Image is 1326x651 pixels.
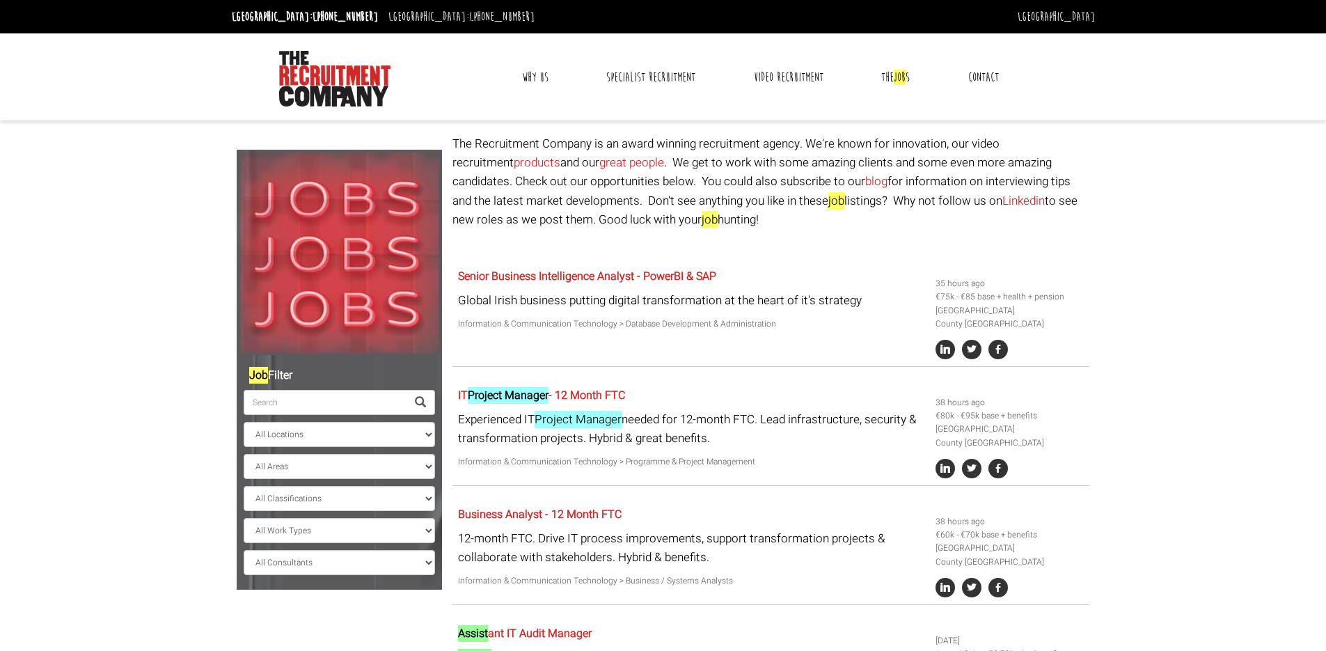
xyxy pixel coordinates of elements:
h5: Filter [244,370,435,382]
font: Assist [458,625,488,642]
font: Job [249,367,268,384]
li: 38 hours ago [936,396,1084,409]
a: products [514,154,560,171]
p: Global Irish business putting digital transformation at the heart of it's strategy [458,291,925,310]
li: [GEOGRAPHIC_DATA] County [GEOGRAPHIC_DATA] [936,542,1084,568]
a: blog [865,173,887,190]
img: Jobs, Jobs, Jobs [237,150,442,355]
a: Specialist Recruitment [596,60,706,95]
a: Linkedin [1002,192,1045,210]
a: Assistant IT Audit Manager [458,625,592,642]
a: Video Recruitment [743,60,834,95]
font: Project Manager [468,387,548,404]
li: [GEOGRAPHIC_DATA] County [GEOGRAPHIC_DATA] [936,423,1084,449]
p: 12-month FTC. Drive IT process improvements, support transformation projects & collaborate with s... [458,529,925,567]
li: €80k - €95k base + benefits [936,409,1084,423]
li: €75k - €85 base + health + pension [936,290,1084,304]
font: job [828,192,844,210]
li: €60k - €70k base + benefits [936,528,1084,542]
a: Why Us [512,60,559,95]
p: Experienced IT needed for 12-month FTC. Lead infrastructure, security & transformation projects. ... [458,410,925,448]
li: [GEOGRAPHIC_DATA]: [385,6,538,28]
a: [PHONE_NUMBER] [469,9,535,24]
font: Job [894,70,906,85]
p: Information & Communication Technology > Programme & Project Management [458,455,925,469]
a: great people [599,154,664,171]
font: job [702,211,718,228]
img: The Recruitment Company [279,51,390,107]
p: Information & Communication Technology > Database Development & Administration [458,317,925,331]
a: [GEOGRAPHIC_DATA] [1018,9,1095,24]
li: 35 hours ago [936,277,1084,290]
a: Senior Business Intelligence Analyst - PowerBI & SAP [458,268,716,285]
li: [GEOGRAPHIC_DATA]: [228,6,381,28]
li: [DATE] [936,634,1084,648]
a: Business Analyst - 12 Month FTC [458,506,622,523]
input: Search [244,390,407,415]
a: Contact [958,60,1009,95]
a: [PHONE_NUMBER] [313,9,378,24]
p: The Recruitment Company is an award winning recruitment agency. We're known for innovation, our v... [452,134,1089,229]
p: Information & Communication Technology > Business / Systems Analysts [458,574,925,588]
font: Project Manager [535,411,622,428]
li: 38 hours ago [936,515,1084,528]
a: ITProject Manager- 12 Month FTC [458,387,625,404]
a: TheJobs [871,60,920,95]
li: [GEOGRAPHIC_DATA] County [GEOGRAPHIC_DATA] [936,304,1084,331]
